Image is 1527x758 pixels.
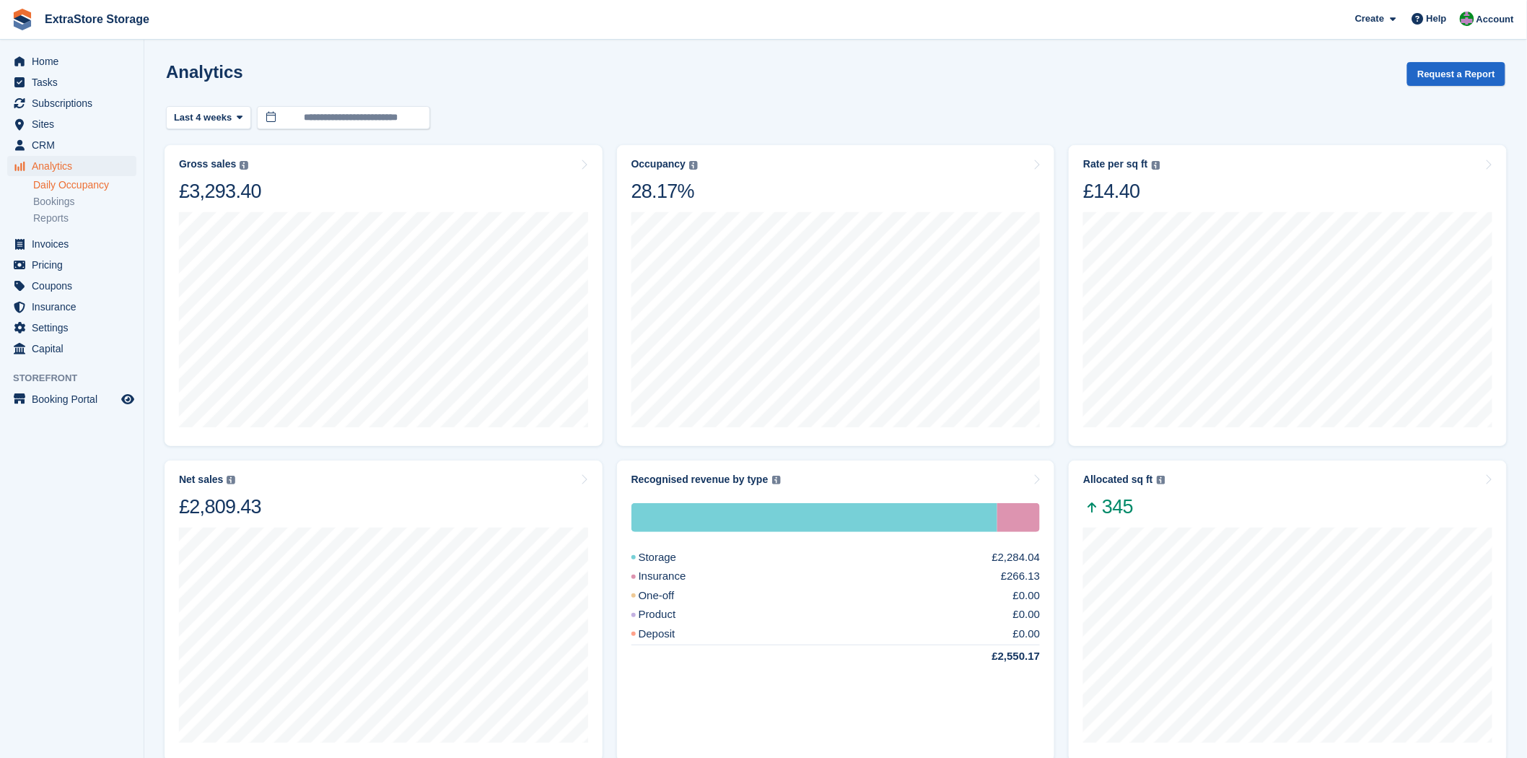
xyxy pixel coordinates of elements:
div: Recognised revenue by type [631,474,769,486]
span: Home [32,51,118,71]
span: Account [1476,12,1514,27]
span: Sites [32,114,118,134]
span: Subscriptions [32,93,118,113]
div: £2,284.04 [992,549,1041,566]
div: Insurance [997,503,1040,532]
a: menu [7,156,136,176]
img: icon-info-grey-7440780725fd019a000dd9b08b2336e03edf1995a4989e88bcd33f0948082b44.svg [240,161,248,170]
a: menu [7,51,136,71]
span: Help [1427,12,1447,26]
a: ExtraStore Storage [39,7,155,31]
a: menu [7,93,136,113]
img: icon-info-grey-7440780725fd019a000dd9b08b2336e03edf1995a4989e88bcd33f0948082b44.svg [227,476,235,484]
h2: Analytics [166,62,243,82]
div: Insurance [631,568,721,585]
a: menu [7,276,136,296]
span: Coupons [32,276,118,296]
div: Net sales [179,474,223,486]
a: menu [7,234,136,254]
img: icon-info-grey-7440780725fd019a000dd9b08b2336e03edf1995a4989e88bcd33f0948082b44.svg [1152,161,1160,170]
span: Capital [32,339,118,359]
span: Pricing [32,255,118,275]
img: Grant Daniel [1460,12,1474,26]
div: £2,809.43 [179,495,261,519]
a: Reports [33,212,136,225]
a: menu [7,318,136,338]
a: menu [7,114,136,134]
div: £3,293.40 [179,179,261,204]
div: Occupancy [631,158,686,170]
img: stora-icon-8386f47178a22dfd0bd8f6a31ec36ba5ce8667c1dd55bd0f319d3a0aa187defe.svg [12,9,33,30]
a: menu [7,339,136,359]
button: Last 4 weeks [166,106,251,130]
span: Settings [32,318,118,338]
div: £266.13 [1001,568,1040,585]
div: £0.00 [1013,606,1041,623]
a: Preview store [119,391,136,408]
a: Bookings [33,195,136,209]
span: Booking Portal [32,389,118,409]
span: Analytics [32,156,118,176]
span: Create [1355,12,1384,26]
img: icon-info-grey-7440780725fd019a000dd9b08b2336e03edf1995a4989e88bcd33f0948082b44.svg [1157,476,1165,484]
span: Last 4 weeks [174,110,232,125]
div: One-off [631,588,709,604]
a: Daily Occupancy [33,178,136,192]
div: Allocated sq ft [1083,474,1152,486]
span: 345 [1083,495,1165,519]
div: £2,550.17 [958,648,1041,665]
div: Rate per sq ft [1083,158,1147,170]
a: menu [7,255,136,275]
a: menu [7,135,136,155]
div: Gross sales [179,158,236,170]
div: Product [631,606,711,623]
span: CRM [32,135,118,155]
a: menu [7,389,136,409]
span: Storefront [13,371,144,385]
img: icon-info-grey-7440780725fd019a000dd9b08b2336e03edf1995a4989e88bcd33f0948082b44.svg [689,161,698,170]
div: 28.17% [631,179,698,204]
div: Storage [631,503,998,532]
span: Tasks [32,72,118,92]
img: icon-info-grey-7440780725fd019a000dd9b08b2336e03edf1995a4989e88bcd33f0948082b44.svg [772,476,781,484]
div: £0.00 [1013,588,1041,604]
a: menu [7,297,136,317]
span: Invoices [32,234,118,254]
div: Deposit [631,626,710,642]
div: £0.00 [1013,626,1041,642]
div: Storage [631,549,712,566]
a: menu [7,72,136,92]
span: Insurance [32,297,118,317]
div: £14.40 [1083,179,1160,204]
button: Request a Report [1407,62,1505,86]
